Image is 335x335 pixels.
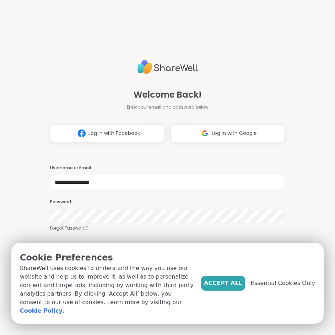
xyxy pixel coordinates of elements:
button: Log in with Facebook [50,125,164,142]
span: Log in with Google [212,130,257,137]
span: Welcome Back! [134,88,201,101]
button: Accept All [201,276,245,291]
p: ShareWell uses cookies to understand the way you use our website and help us to improve it, as we... [20,264,195,315]
h3: Username or Email [50,165,285,171]
button: Log in with Google [171,125,285,142]
a: Forgot Password? [50,225,285,231]
p: Cookie Preferences [20,251,195,264]
img: ShareWell Logo [137,57,198,77]
a: Cookie Policy. [20,307,64,315]
span: Accept All [204,279,242,287]
span: Essential Cookies Only [251,279,315,287]
h3: Password [50,199,285,205]
span: Log in with Facebook [88,130,140,137]
img: ShareWell Logomark [75,127,88,140]
img: ShareWell Logomark [198,127,212,140]
span: Enter your email and password below [127,104,209,110]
